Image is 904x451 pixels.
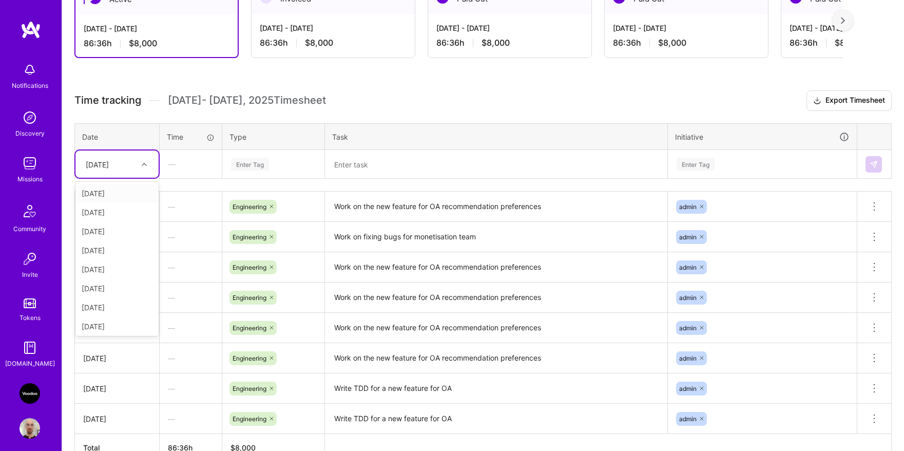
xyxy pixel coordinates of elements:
[677,156,715,172] div: Enter Tag
[20,153,40,174] img: teamwork
[436,23,583,33] div: [DATE] - [DATE]
[613,23,760,33] div: [DATE] - [DATE]
[83,414,151,424] div: [DATE]
[326,193,666,221] textarea: Work on the new feature for OA recommendation preferences
[679,264,697,271] span: admin
[233,203,266,211] span: Engineering
[20,249,40,269] img: Invite
[83,383,151,394] div: [DATE]
[679,415,697,423] span: admin
[482,37,510,48] span: $8,000
[160,223,222,251] div: —
[20,312,41,323] div: Tokens
[24,298,36,308] img: tokens
[160,405,222,433] div: —
[160,345,222,372] div: —
[222,123,325,150] th: Type
[20,107,40,128] img: discovery
[260,37,407,48] div: 86:36 h
[75,241,159,260] div: [DATE]
[75,298,159,317] div: [DATE]
[870,160,878,168] img: Submit
[15,128,45,139] div: Discovery
[679,294,697,302] span: admin
[160,314,222,342] div: —
[75,203,159,222] div: [DATE]
[20,60,40,80] img: bell
[84,38,229,49] div: 86:36 h
[658,37,686,48] span: $8,000
[21,21,41,39] img: logo
[20,418,40,439] img: User Avatar
[613,37,760,48] div: 86:36 h
[326,344,666,372] textarea: Work on the new feature for OA recommendation preferences
[679,233,697,241] span: admin
[679,354,697,362] span: admin
[231,156,269,172] div: Enter Tag
[233,294,266,302] span: Engineering
[167,131,215,142] div: Time
[142,162,147,167] i: icon Chevron
[305,37,333,48] span: $8,000
[679,324,697,332] span: admin
[12,80,48,91] div: Notifications
[86,159,109,170] div: [DATE]
[17,174,43,184] div: Missions
[233,264,266,271] span: Engineering
[17,418,43,439] a: User Avatar
[129,38,157,49] span: $8,000
[160,254,222,281] div: —
[160,193,222,220] div: —
[675,131,850,143] div: Initiative
[436,37,583,48] div: 86:36 h
[5,358,55,369] div: [DOMAIN_NAME]
[326,223,666,251] textarea: Work on fixing bugs for monetisation team
[233,354,266,362] span: Engineering
[326,405,666,433] textarea: Write TDD for a new feature for OA
[233,324,266,332] span: Engineering
[326,314,666,342] textarea: Work on the new feature for OA recommendation preferences
[20,337,40,358] img: guide book
[17,199,42,223] img: Community
[17,383,43,404] a: VooDoo (BeReal): Engineering Execution Squad
[326,284,666,312] textarea: Work on the new feature for OA recommendation preferences
[160,284,222,311] div: —
[75,260,159,279] div: [DATE]
[83,353,151,364] div: [DATE]
[160,375,222,402] div: —
[75,184,159,203] div: [DATE]
[835,37,863,48] span: $8,000
[84,23,229,34] div: [DATE] - [DATE]
[813,96,821,106] i: icon Download
[233,415,266,423] span: Engineering
[806,90,892,111] button: Export Timesheet
[326,253,666,281] textarea: Work on the new feature for OA recommendation preferences
[75,123,160,150] th: Date
[75,222,159,241] div: [DATE]
[679,385,697,392] span: admin
[74,94,141,107] span: Time tracking
[260,23,407,33] div: [DATE] - [DATE]
[841,17,845,24] img: right
[75,279,159,298] div: [DATE]
[20,383,40,404] img: VooDoo (BeReal): Engineering Execution Squad
[22,269,38,280] div: Invite
[160,151,221,178] div: —
[325,123,668,150] th: Task
[168,94,326,107] span: [DATE] - [DATE] , 2025 Timesheet
[233,385,266,392] span: Engineering
[326,374,666,403] textarea: Write TDD for a new feature for OA
[13,223,46,234] div: Community
[75,317,159,336] div: [DATE]
[233,233,266,241] span: Engineering
[679,203,697,211] span: admin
